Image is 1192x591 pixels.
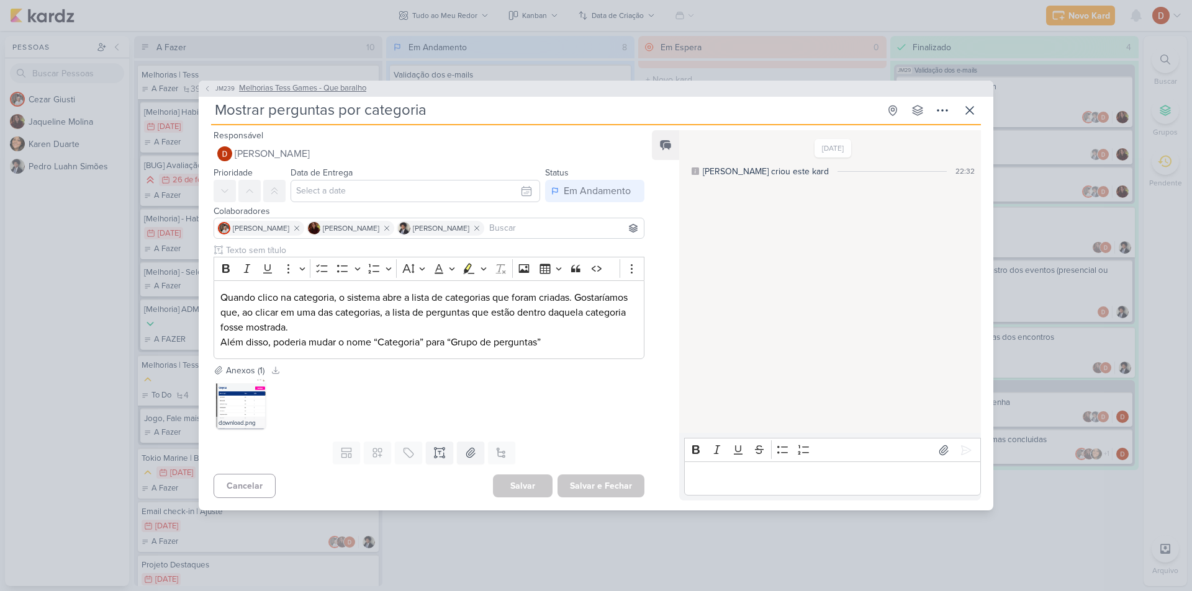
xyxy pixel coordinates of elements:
[204,82,366,95] button: JM239 Melhorias Tess Games - Que baralho
[291,167,353,178] label: Data de Entrega
[233,223,289,234] span: [PERSON_NAME]
[323,223,379,234] span: [PERSON_NAME]
[545,167,569,178] label: Status
[398,222,410,234] img: Pedro Luahn Simões
[684,438,981,462] div: Editor toolbar
[220,290,638,335] p: Quando clico na categoria, o sistema abre a lista de categorias que foram criadas. Gostaríamos qu...
[684,461,981,495] div: Editor editing area: main
[214,205,644,218] div: Colaboradores
[214,143,644,165] button: [PERSON_NAME]
[291,180,540,202] input: Select a date
[217,146,232,161] img: Davi Elias Teixeira
[413,223,469,234] span: [PERSON_NAME]
[487,221,641,236] input: Buscar
[226,364,264,377] div: Anexos (1)
[214,474,276,498] button: Cancelar
[214,280,644,359] div: Editor editing area: main
[216,380,266,429] img: PW5nuhT8pkKiMR78QnqJUwjAXkcmJqSfwMV8qw3A.png
[235,146,310,161] span: [PERSON_NAME]
[223,244,644,257] input: Texto sem título
[218,222,230,234] img: Cezar Giusti
[214,167,253,178] label: Prioridade
[220,335,638,350] p: Além disso, poderia mudar o nome “Categoria” para “Grupo de perguntas”
[214,130,263,141] label: Responsável
[545,180,644,202] button: Em Andamento
[239,82,366,95] span: Melhorias Tess Games - Que baralho
[216,417,266,429] div: download.png
[703,165,829,178] div: [PERSON_NAME] criou este kard
[308,222,320,234] img: Jaqueline Molina
[211,99,879,122] input: Kard Sem Título
[564,184,631,198] div: Em Andamento
[214,84,237,93] span: JM239
[214,257,644,281] div: Editor toolbar
[955,166,975,177] div: 22:32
